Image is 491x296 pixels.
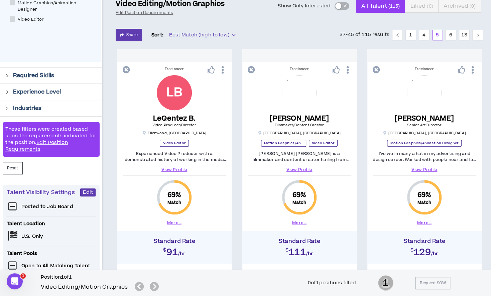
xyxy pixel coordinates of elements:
[21,203,73,210] p: Posted to Job Board
[417,200,432,205] small: Match
[116,29,142,41] button: Share
[123,66,226,72] div: Freelancer
[121,245,228,257] h2: $91
[470,3,476,9] small: ( 0 )
[160,140,189,147] p: Video Editor
[405,30,416,40] li: 1
[15,16,47,23] span: Video Editor
[371,238,478,245] h4: Standard Rate
[151,31,164,39] p: Sort:
[3,122,100,157] div: These filters were created based upon the requirements indicated for the position.
[261,140,306,147] p: Motion Graphics/Animation Designer
[270,114,329,123] h5: [PERSON_NAME]
[83,189,93,195] span: Edit
[388,3,400,9] small: ( 115 )
[178,250,186,257] span: /hr
[383,131,466,136] p: [GEOGRAPHIC_DATA] , [GEOGRAPHIC_DATA]
[373,167,476,173] a: View Profile
[308,279,356,287] div: 0 of 1 positions filled
[335,2,349,10] button: Show Only Interested
[248,66,351,72] div: Freelancer
[419,30,429,40] a: 4
[406,30,416,40] a: 1
[282,75,317,110] img: WnNvSJ4JxN25Es5qZO1sCplHWZDmAdWCsAbvkTWh.png
[142,131,207,136] p: Ellenwood , [GEOGRAPHIC_DATA]
[292,220,306,226] button: More...
[387,140,461,147] p: Motion Graphics/Animation Designer
[3,162,23,174] button: Reset
[431,250,439,257] span: /hr
[292,200,306,205] small: Match
[80,188,96,196] button: Edit
[433,30,443,40] a: 5
[167,190,181,200] span: 69 %
[427,3,433,9] small: ( 0 )
[373,151,476,163] p: I’ve worn many a hat in my advertising and design career. Worked with people near and far. Led a ...
[7,188,80,196] p: Talent Visibility Settings
[459,30,469,40] a: 13
[169,30,235,40] span: Best Match (high to low)
[5,74,9,78] span: right
[5,107,9,110] span: right
[278,3,331,9] span: Show Only Interested
[407,123,442,128] span: Senior Art Director
[246,245,353,257] h2: $111
[417,220,432,226] button: More...
[395,114,454,123] h5: [PERSON_NAME]
[309,140,338,147] p: Video Editor
[5,90,9,94] span: right
[41,274,161,281] h6: Position of 1
[476,33,480,37] span: right
[121,238,228,245] h4: Standard Rate
[378,275,393,291] span: 1
[5,139,68,153] a: Edit Position Requirements
[275,123,324,128] span: Filmmaker/Content Creator
[472,30,483,40] button: right
[166,87,182,99] div: LB
[258,131,341,136] p: [GEOGRAPHIC_DATA] , [GEOGRAPHIC_DATA]
[41,283,128,291] h5: Video Editing/Motion Graphics
[407,75,442,110] img: URYSLAQR33rpkXewTSksz8dIByHC6ab2ufhtxsGy.png
[446,30,456,40] li: 6
[152,114,196,123] h5: LeQentez B.
[306,250,314,257] span: /hr
[123,151,226,163] p: Experienced Video Producer with a demonstrated history of working in the media production industr...
[13,71,54,80] p: Required Skills
[395,33,399,37] span: left
[123,167,226,173] a: View Profile
[246,238,353,245] h4: Standard Rate
[292,190,306,200] span: 69 %
[392,30,403,40] button: left
[417,190,431,200] span: 69 %
[13,104,41,112] p: Industries
[415,277,450,289] button: Request SOW
[7,273,23,289] iframe: Intercom live chat
[373,66,476,72] div: Freelancer
[157,75,192,110] div: LeQentez B.
[472,30,483,40] li: Next Page
[340,30,389,40] li: 37-45 of 115 results
[432,30,443,40] li: 5
[248,151,351,163] p: [PERSON_NAME] [PERSON_NAME] is a filmmaker and content creator hailing from [GEOGRAPHIC_DATA]. Af...
[116,10,173,15] a: Edit Position Requirements
[248,167,351,173] a: View Profile
[61,274,64,281] b: 1
[167,200,181,205] small: Match
[371,245,478,257] h2: $129
[446,30,456,40] a: 6
[20,273,26,279] span: 1
[152,123,196,128] span: Video Producer/Director
[13,88,61,96] p: Experience Level
[167,220,181,226] button: More...
[392,30,403,40] li: Previous Page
